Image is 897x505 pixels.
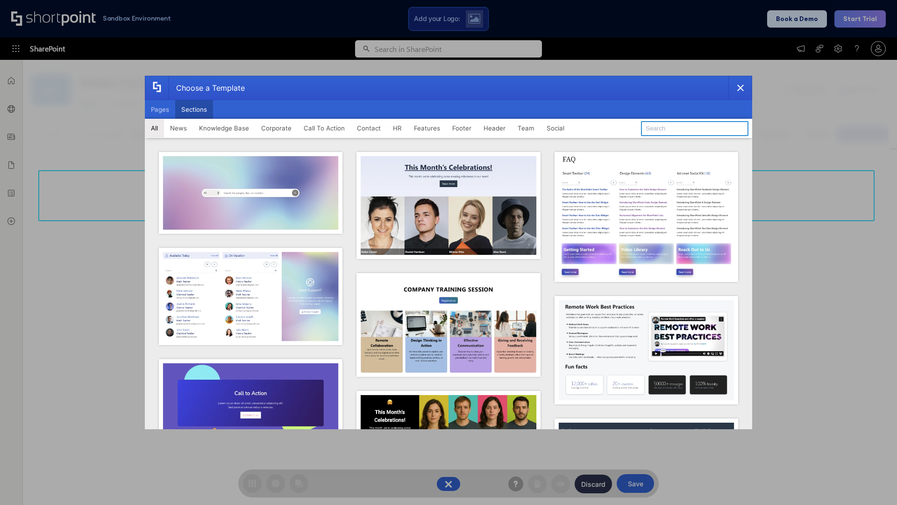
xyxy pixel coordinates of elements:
[729,397,897,505] iframe: Chat Widget
[512,119,541,137] button: Team
[387,119,408,137] button: HR
[541,119,570,137] button: Social
[145,100,175,119] button: Pages
[351,119,387,137] button: Contact
[193,119,255,137] button: Knowledge Base
[408,119,446,137] button: Features
[298,119,351,137] button: Call To Action
[477,119,512,137] button: Header
[255,119,298,137] button: Corporate
[164,119,193,137] button: News
[145,119,164,137] button: All
[641,121,748,136] input: Search
[175,100,213,119] button: Sections
[145,76,752,429] div: template selector
[446,119,477,137] button: Footer
[169,76,245,100] div: Choose a Template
